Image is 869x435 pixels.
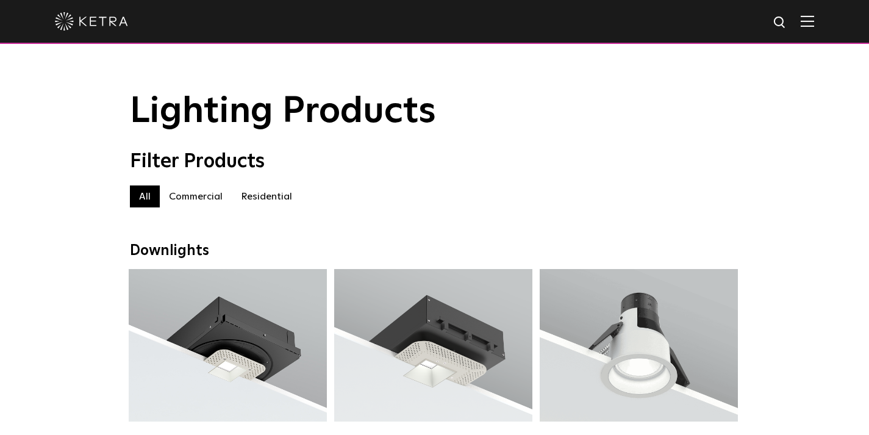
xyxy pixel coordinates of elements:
[801,15,814,27] img: Hamburger%20Nav.svg
[773,15,788,31] img: search icon
[130,150,740,173] div: Filter Products
[55,12,128,31] img: ketra-logo-2019-white
[232,185,301,207] label: Residential
[160,185,232,207] label: Commercial
[130,242,740,260] div: Downlights
[130,93,436,130] span: Lighting Products
[130,185,160,207] label: All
